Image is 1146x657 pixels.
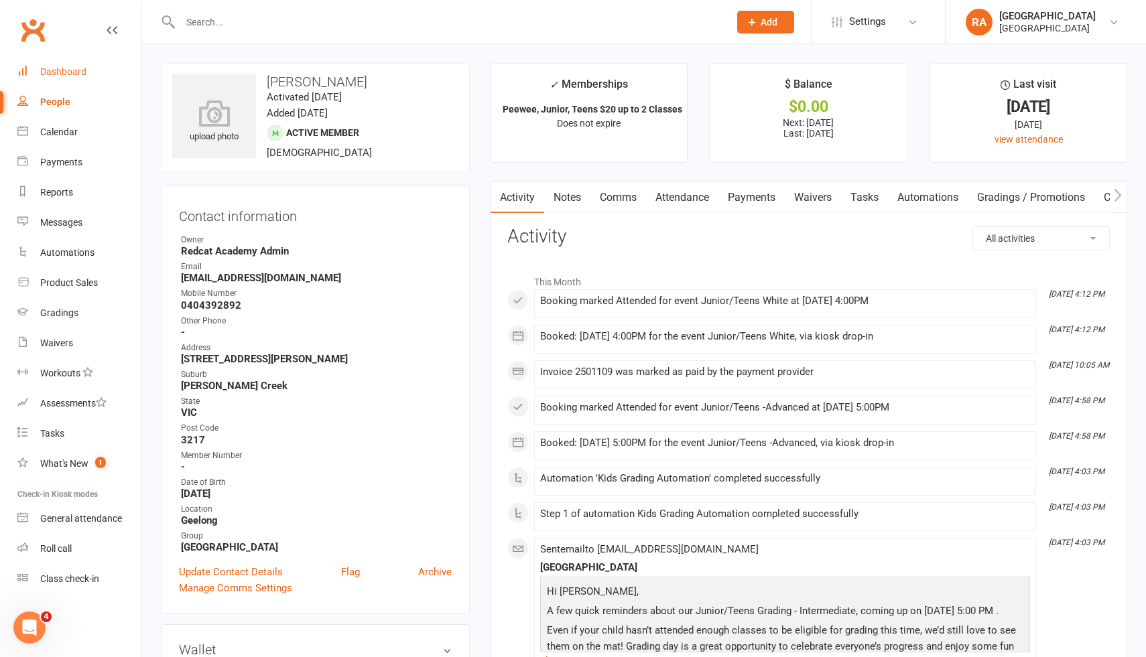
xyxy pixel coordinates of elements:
div: Booked: [DATE] 4:00PM for the event Junior/Teens White, via kiosk drop-in [540,331,1030,342]
a: Messages [17,208,141,238]
strong: Peewee, Junior, Teens $20 up to 2 Classes [503,104,682,115]
div: $0.00 [722,100,895,114]
a: Reports [17,177,141,208]
a: Manage Comms Settings [179,580,292,596]
iframe: Intercom live chat [13,611,46,644]
a: Automations [17,238,141,268]
input: Search... [176,13,720,31]
i: [DATE] 4:03 PM [1049,467,1104,476]
div: [DATE] [942,100,1115,114]
div: Automation 'Kids Grading Automation' completed successfully [540,473,1030,484]
a: Waivers [785,182,841,213]
div: What's New [40,458,88,469]
h3: Wallet [179,642,452,657]
time: Activated [DATE] [267,91,342,103]
div: Calendar [40,127,78,137]
div: Member Number [181,449,452,462]
li: This Month [507,268,1110,289]
div: Group [181,530,452,542]
strong: - [181,326,452,338]
span: 1 [95,457,106,468]
div: Booking marked Attended for event Junior/Teens -Advanced at [DATE] 5:00PM [540,402,1030,413]
span: Does not expire [557,118,621,129]
a: Gradings [17,298,141,328]
i: ✓ [550,78,558,91]
a: Attendance [646,182,718,213]
a: Archive [418,564,452,580]
div: Messages [40,217,82,228]
time: Added [DATE] [267,107,328,119]
a: Class kiosk mode [17,564,141,594]
div: Suburb [181,368,452,381]
div: Gradings [40,307,78,318]
div: General attendance [40,513,122,524]
i: [DATE] 4:58 PM [1049,431,1104,441]
strong: [EMAIL_ADDRESS][DOMAIN_NAME] [181,272,452,284]
strong: 3217 [181,434,452,446]
div: Address [181,342,452,354]
div: Mobile Number [181,287,452,300]
i: [DATE] 4:03 PM [1049,502,1104,512]
a: Automations [888,182,968,213]
div: Product Sales [40,277,98,288]
div: Reports [40,187,73,198]
a: Flag [341,564,360,580]
div: Memberships [550,76,628,100]
strong: [GEOGRAPHIC_DATA] [181,541,452,553]
strong: - [181,461,452,473]
a: Product Sales [17,268,141,298]
a: Payments [17,147,141,177]
span: Settings [849,7,886,37]
a: Comms [590,182,646,213]
div: RA [966,9,993,35]
a: Dashboard [17,57,141,87]
a: Update Contact Details [179,564,283,580]
div: State [181,395,452,408]
a: Assessments [17,388,141,419]
a: What's New1 [17,449,141,479]
strong: [PERSON_NAME] Creek [181,380,452,392]
div: Other Phone [181,315,452,327]
strong: Redcat Academy Admin [181,245,452,257]
div: Dashboard [40,66,86,77]
div: Tasks [40,428,64,439]
div: $ Balance [785,76,832,100]
i: [DATE] 10:05 AM [1049,360,1109,370]
a: Notes [544,182,590,213]
span: Add [761,17,777,27]
div: upload photo [172,100,256,144]
strong: VIC [181,407,452,419]
div: Class check-in [40,573,99,584]
div: [GEOGRAPHIC_DATA] [999,22,1096,34]
div: Assessments [40,398,107,409]
strong: 0404392892 [181,299,452,311]
div: Email [181,261,452,273]
div: Owner [181,234,452,246]
a: Activity [491,182,544,213]
div: Waivers [40,338,73,348]
i: [DATE] 4:58 PM [1049,396,1104,405]
i: [DATE] 4:03 PM [1049,538,1104,547]
div: Workouts [40,368,80,378]
div: [DATE] [942,117,1115,132]
div: Step 1 of automation Kids Grading Automation completed successfully [540,508,1030,520]
p: Hi [PERSON_NAME], [544,583,1027,603]
a: Calendar [17,117,141,147]
h3: Contact information [179,204,452,224]
div: [GEOGRAPHIC_DATA] [999,10,1096,22]
div: Payments [40,157,82,167]
div: Roll call [40,543,72,554]
a: Tasks [841,182,888,213]
i: [DATE] 4:12 PM [1049,325,1104,334]
div: Last visit [1001,76,1056,100]
span: 4 [41,611,52,622]
p: Next: [DATE] Last: [DATE] [722,117,895,139]
strong: [DATE] [181,488,452,500]
p: A few quick reminders about our Junior/Teens Grading - Intermediate, coming up on [DATE] 5:00 PM . [544,603,1027,622]
strong: [STREET_ADDRESS][PERSON_NAME] [181,353,452,365]
span: Active member [286,127,359,138]
a: Roll call [17,534,141,564]
span: Sent email to [EMAIL_ADDRESS][DOMAIN_NAME] [540,543,759,555]
div: Automations [40,247,94,258]
div: Date of Birth [181,476,452,489]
